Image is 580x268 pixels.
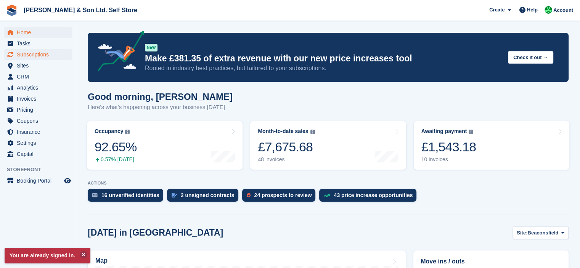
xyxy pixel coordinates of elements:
[88,181,569,186] p: ACTIONS
[145,44,157,51] div: NEW
[17,175,63,186] span: Booking Portal
[145,64,502,72] p: Rooted in industry best practices, but tailored to your subscriptions.
[4,82,72,93] a: menu
[88,91,233,102] h1: Good morning, [PERSON_NAME]
[145,53,502,64] p: Make £381.35 of extra revenue with our new price increases tool
[167,189,242,205] a: 2 unsigned contracts
[4,93,72,104] a: menu
[17,27,63,38] span: Home
[334,192,413,198] div: 43 price increase opportunities
[4,127,72,137] a: menu
[17,82,63,93] span: Analytics
[17,116,63,126] span: Coupons
[242,189,320,205] a: 24 prospects to review
[17,93,63,104] span: Invoices
[508,51,553,64] button: Check it out →
[95,156,137,163] div: 0.57% [DATE]
[489,6,504,14] span: Create
[258,128,308,135] div: Month-to-date sales
[254,192,312,198] div: 24 prospects to review
[17,149,63,159] span: Capital
[17,60,63,71] span: Sites
[4,175,72,186] a: menu
[88,189,167,205] a: 16 unverified identities
[421,257,561,266] h2: Move ins / outs
[5,248,90,263] p: You are already signed in.
[310,130,315,134] img: icon-info-grey-7440780725fd019a000dd9b08b2336e03edf1995a4989e88bcd33f0948082b44.svg
[553,6,573,14] span: Account
[63,176,72,185] a: Preview store
[181,192,235,198] div: 2 unsigned contracts
[4,49,72,60] a: menu
[21,4,140,16] a: [PERSON_NAME] & Son Ltd. Self Store
[527,229,558,237] span: Beaconsfield
[324,194,330,197] img: price_increase_opportunities-93ffe204e8149a01c8c9dc8f82e8f89637d9d84a8eef4429ea346261dce0b2c0.svg
[4,138,72,148] a: menu
[17,38,63,49] span: Tasks
[125,130,130,134] img: icon-info-grey-7440780725fd019a000dd9b08b2336e03edf1995a4989e88bcd33f0948082b44.svg
[4,116,72,126] a: menu
[95,139,137,155] div: 92.65%
[527,6,538,14] span: Help
[95,257,108,264] h2: Map
[4,149,72,159] a: menu
[87,121,243,170] a: Occupancy 92.65% 0.57% [DATE]
[88,228,223,238] h2: [DATE] in [GEOGRAPHIC_DATA]
[421,139,476,155] div: £1,543.18
[17,127,63,137] span: Insurance
[258,139,315,155] div: £7,675.68
[4,60,72,71] a: menu
[4,104,72,115] a: menu
[247,193,251,197] img: prospect-51fa495bee0391a8d652442698ab0144808aea92771e9ea1ae160a38d050c398.svg
[250,121,406,170] a: Month-to-date sales £7,675.68 48 invoices
[421,128,467,135] div: Awaiting payment
[4,71,72,82] a: menu
[172,193,177,197] img: contract_signature_icon-13c848040528278c33f63329250d36e43548de30e8caae1d1a13099fd9432cc5.svg
[95,128,123,135] div: Occupancy
[421,156,476,163] div: 10 invoices
[319,189,420,205] a: 43 price increase opportunities
[258,156,315,163] div: 48 invoices
[17,138,63,148] span: Settings
[6,5,18,16] img: stora-icon-8386f47178a22dfd0bd8f6a31ec36ba5ce8667c1dd55bd0f319d3a0aa187defe.svg
[92,193,98,197] img: verify_identity-adf6edd0f0f0b5bbfe63781bf79b02c33cf7c696d77639b501bdc392416b5a36.svg
[4,38,72,49] a: menu
[17,49,63,60] span: Subscriptions
[17,104,63,115] span: Pricing
[4,27,72,38] a: menu
[7,166,76,173] span: Storefront
[513,226,569,239] button: Site: Beaconsfield
[469,130,473,134] img: icon-info-grey-7440780725fd019a000dd9b08b2336e03edf1995a4989e88bcd33f0948082b44.svg
[101,192,159,198] div: 16 unverified identities
[88,103,233,112] p: Here's what's happening across your business [DATE]
[517,229,527,237] span: Site:
[91,31,145,74] img: price-adjustments-announcement-icon-8257ccfd72463d97f412b2fc003d46551f7dbcb40ab6d574587a9cd5c0d94...
[414,121,569,170] a: Awaiting payment £1,543.18 10 invoices
[545,6,552,14] img: Kelly Lowe
[17,71,63,82] span: CRM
